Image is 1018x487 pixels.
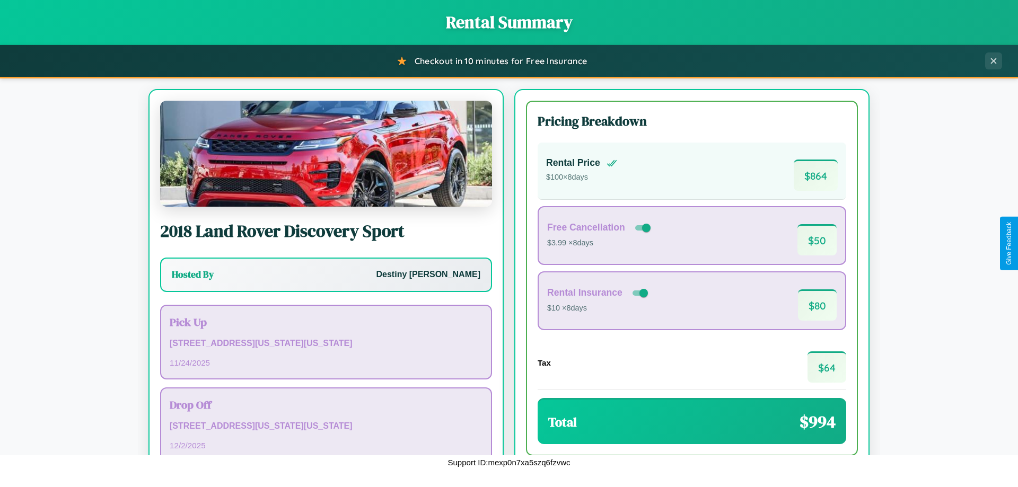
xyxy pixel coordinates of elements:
[800,410,836,433] span: $ 994
[546,171,617,184] p: $ 100 × 8 days
[170,314,482,330] h3: Pick Up
[797,224,837,255] span: $ 50
[170,336,482,351] p: [STREET_ADDRESS][US_STATE][US_STATE]
[170,438,482,453] p: 12 / 2 / 2025
[170,356,482,370] p: 11 / 24 / 2025
[538,112,846,130] h3: Pricing Breakdown
[376,267,480,282] p: Destiny [PERSON_NAME]
[546,157,600,169] h4: Rental Price
[160,101,492,207] img: Land Rover Discovery Sport
[448,455,571,470] p: Support ID: mexp0n7xa5szq6fzvwc
[160,219,492,243] h2: 2018 Land Rover Discovery Sport
[548,413,577,431] h3: Total
[170,419,482,434] p: [STREET_ADDRESS][US_STATE][US_STATE]
[1005,222,1013,265] div: Give Feedback
[798,289,837,321] span: $ 80
[170,397,482,412] h3: Drop Off
[11,11,1007,34] h1: Rental Summary
[547,222,625,233] h4: Free Cancellation
[538,358,551,367] h4: Tax
[547,287,622,298] h4: Rental Insurance
[547,302,650,315] p: $10 × 8 days
[415,56,587,66] span: Checkout in 10 minutes for Free Insurance
[547,236,653,250] p: $3.99 × 8 days
[808,351,846,383] span: $ 64
[172,268,214,281] h3: Hosted By
[794,160,838,191] span: $ 864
